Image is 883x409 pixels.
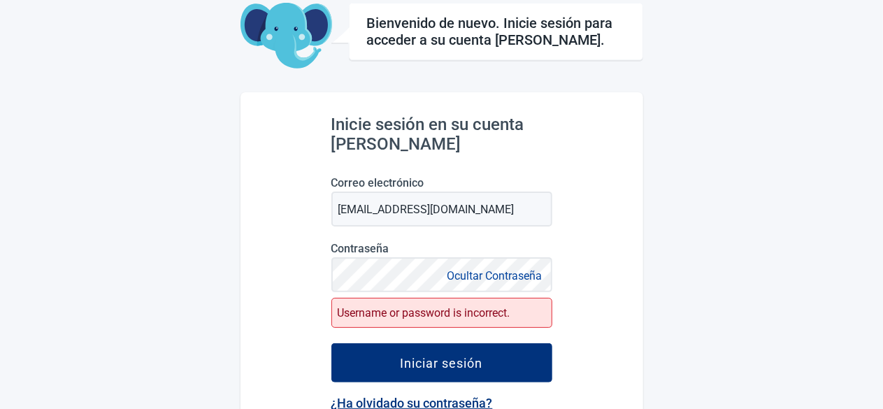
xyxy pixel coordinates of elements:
[401,356,483,370] div: Iniciar sesión
[331,176,552,189] label: Correo electrónico
[331,343,552,382] button: Iniciar sesión
[331,115,552,154] h2: Inicie sesión en su cuenta [PERSON_NAME]
[443,266,547,285] button: Ocultar Contraseña
[331,242,552,255] label: Contraseña
[366,15,626,48] h1: Bienvenido de nuevo. Inicie sesión para acceder a su cuenta [PERSON_NAME].
[331,298,552,328] div: Username or password is incorrect.
[241,3,332,70] img: Koda Elephant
